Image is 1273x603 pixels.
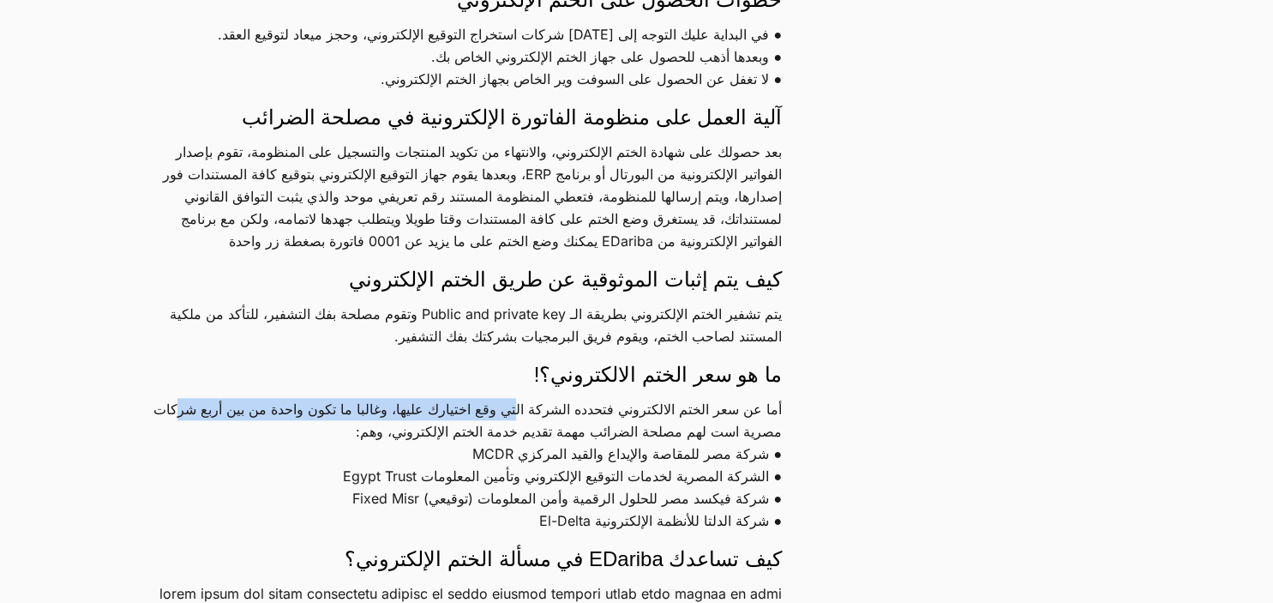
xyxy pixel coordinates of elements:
h4: ما هو سعر الختم الالكتروني؟! [138,360,782,389]
p: ● في البداية عليك التوجه إلى [DATE] شركات استخراج التوقيع الإلكتروني، وحجز ميعاد لتوقيع العقد. ● ... [138,23,782,90]
h4: آلية العمل على منظومة الفاتورة الإلكترونية في مصلحة الضرائب [138,103,782,132]
h4: كيف تساعدك EDariba في مسألة الختم الإلكتروني؟ [138,545,782,574]
p: بعد حصولك على شهادة الختم الإلكتروني، والانتهاء من تكويد المنتجات والتسجيل على المنظومة، تقوم بإص... [138,141,782,252]
p: أما عن سعر الختم الالكتروني فتحدده الشركة التي وقع اختيارك عليها، وغالبا ما تكون واحدة من بين أرب... [138,398,782,532]
p: يتم تشفير الختم الإلكتروني بطريقة الـ Public and private key وتقوم مصلحة بفك التشفير، للتأكد من م... [138,303,782,347]
h4: كيف يتم إثبات الموثوقية عن طريق الختم الإلكتروني [138,265,782,294]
